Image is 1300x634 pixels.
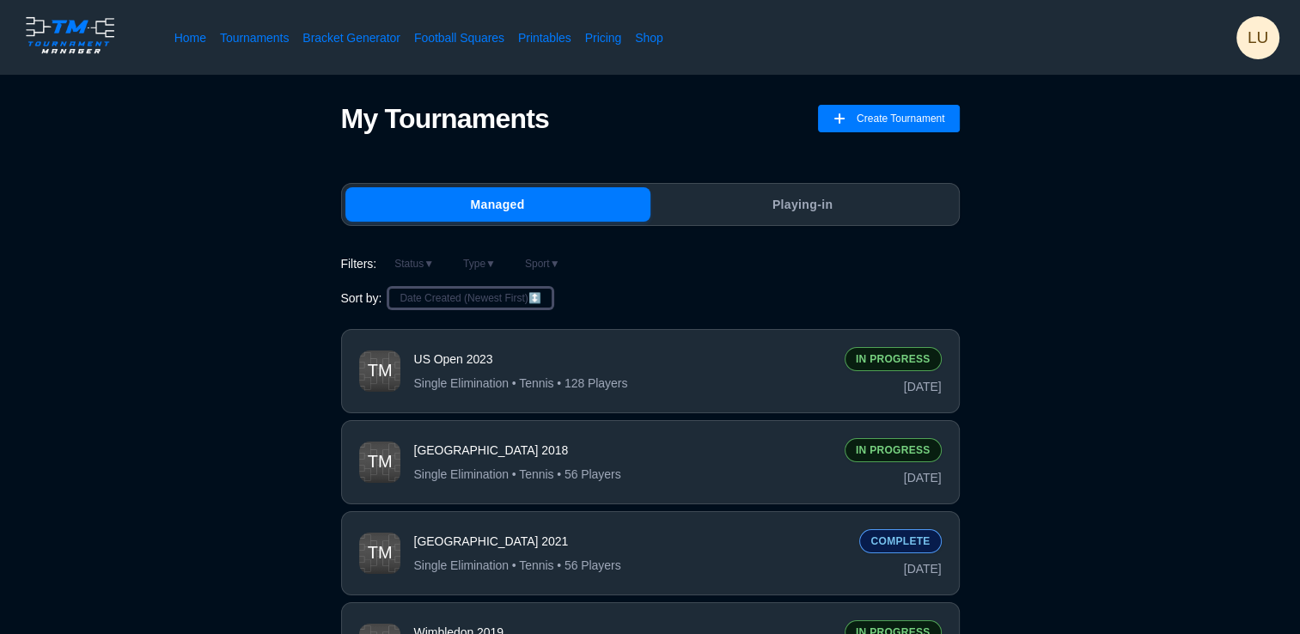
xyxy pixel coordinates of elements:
span: Single Elimination • Tennis • 56 Players [414,557,621,574]
button: Managed [345,187,650,222]
button: Playing-in [650,187,955,222]
div: In Progress [845,347,942,371]
button: Status▼ [383,253,445,274]
button: Type▼ [452,253,507,274]
img: Tournament [359,351,400,392]
div: lukas undefined [1236,16,1279,59]
span: US Open 2023 [414,351,831,368]
a: Shop [635,29,663,46]
a: Football Squares [414,29,504,46]
div: In Progress [845,438,942,462]
button: Sport▼ [514,253,571,274]
img: Tournament [359,533,400,574]
button: Tournament[GEOGRAPHIC_DATA] 2018Single Elimination • Tennis • 56 PlayersIn Progress[DATE] [341,420,960,504]
a: Pricing [585,29,621,46]
img: Tournament [359,442,400,483]
span: Single Elimination • Tennis • 56 Players [414,466,621,483]
img: logo.ffa97a18e3bf2c7d.png [21,14,119,57]
span: Filters: [341,255,377,272]
span: [DATE] [904,560,942,577]
button: Tournament[GEOGRAPHIC_DATA] 2021Single Elimination • Tennis • 56 PlayersComplete[DATE] [341,511,960,595]
span: Create Tournament [857,105,945,132]
div: Complete [859,529,941,553]
a: Home [174,29,206,46]
a: Tournaments [220,29,289,46]
a: Bracket Generator [302,29,400,46]
span: Single Elimination • Tennis • 128 Players [414,375,628,392]
button: LU [1236,16,1279,59]
button: Date Created (Newest First)↕️ [388,288,552,308]
span: [DATE] [904,469,942,486]
a: Printables [518,29,571,46]
h1: My Tournaments [341,102,549,135]
span: [DATE] [904,378,942,395]
span: Sort by: [341,290,382,307]
button: Create Tournament [818,105,960,132]
button: TournamentUS Open 2023Single Elimination • Tennis • 128 PlayersIn Progress[DATE] [341,329,960,413]
span: [GEOGRAPHIC_DATA] 2018 [414,442,831,459]
span: [GEOGRAPHIC_DATA] 2021 [414,533,846,550]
